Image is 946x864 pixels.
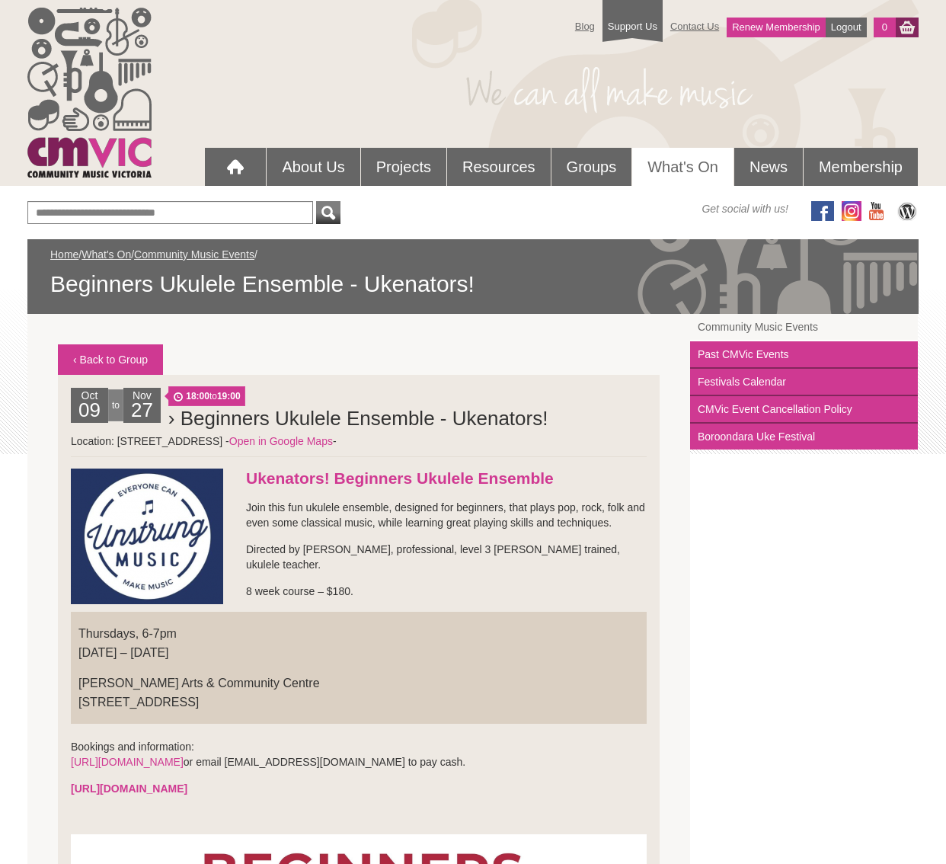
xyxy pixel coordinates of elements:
a: News [734,148,803,186]
a: Past CMVic Events [690,341,918,369]
h2: › Beginners Ukulele Ensemble - Ukenators! [168,403,647,434]
p: [PERSON_NAME] Arts & Community Centre [STREET_ADDRESS] [78,674,639,712]
h2: 27 [127,403,157,423]
a: [URL][DOMAIN_NAME] [71,782,187,795]
div: Oct [71,388,108,423]
span: Get social with us! [702,201,788,216]
a: ‹ Back to Group [58,344,163,375]
a: What's On [81,248,131,261]
a: Home [50,248,78,261]
a: [URL][DOMAIN_NAME] [71,756,184,768]
h2: 09 [75,403,104,423]
img: UNstrung.png [71,469,223,604]
div: to [108,389,123,421]
strong: 18:00 [186,391,209,402]
p: Thursdays, 6-7pm [DATE] – [DATE] [78,624,639,662]
a: Groups [551,148,632,186]
a: Contact Us [663,13,727,40]
strong: 19:00 [217,391,241,402]
img: cmvic_logo.png [27,8,152,178]
a: Community Music Events [134,248,254,261]
a: Resources [447,148,551,186]
span: Beginners Ukulele Ensemble - Ukenators! [50,270,896,299]
p: Bookings and information: or email [EMAIL_ADDRESS][DOMAIN_NAME] to pay cash. [71,739,647,770]
h3: Ukenators! Beginners Ukulele Ensemble [71,469,647,488]
div: / / / [50,247,896,299]
a: CMVic Event Cancellation Policy [690,396,918,424]
p: Directed by [PERSON_NAME], professional, level 3 [PERSON_NAME] trained, ukulele teacher. [71,542,647,572]
a: Membership [804,148,918,186]
a: Projects [361,148,446,186]
a: Renew Membership [727,18,826,37]
img: icon-instagram.png [842,201,861,221]
a: Boroondara Uke Festival [690,424,918,450]
img: CMVic Blog [896,201,919,221]
a: Community Music Events [690,314,918,341]
a: 0 [874,18,896,37]
span: to [168,386,245,406]
a: Logout [826,18,867,37]
a: Blog [567,13,602,40]
a: About Us [267,148,360,186]
p: 8 week course – $180. [71,584,647,599]
a: Open in Google Maps [229,435,333,447]
a: Festivals Calendar [690,369,918,396]
div: Nov [123,388,161,423]
a: What's On [632,148,733,186]
p: Join this fun ukulele ensemble, designed for beginners, that plays pop, rock, folk and even some ... [71,500,647,530]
